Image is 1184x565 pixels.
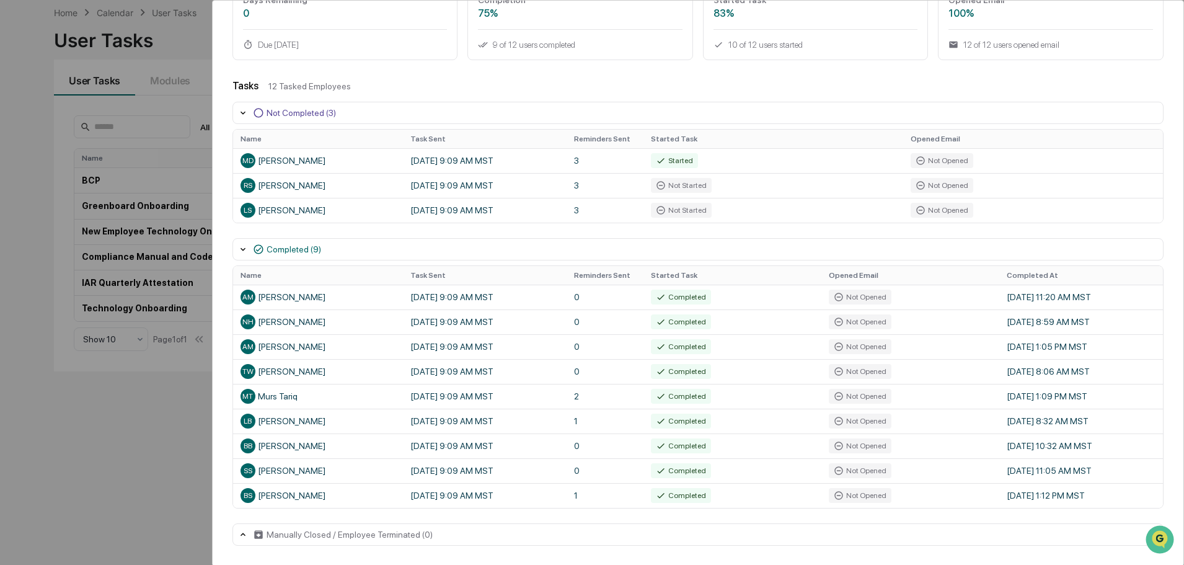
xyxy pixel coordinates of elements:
div: Completed (9) [267,244,321,254]
div: Murs Tariq [241,389,395,404]
div: Completed [651,389,711,404]
span: Preclearance [25,254,80,266]
div: 0 [243,7,448,19]
th: Task Sent [403,130,567,148]
div: Completed [651,314,711,329]
span: [DATE] [110,169,135,179]
td: 0 [567,434,643,458]
div: Not Opened [911,178,973,193]
td: [DATE] 11:20 AM MST [999,285,1163,309]
td: 0 [567,458,643,483]
div: 100% [948,7,1153,19]
div: [PERSON_NAME] [241,153,395,168]
td: [DATE] 9:09 AM MST [403,173,567,198]
span: SS [244,466,252,475]
div: Completed [651,364,711,379]
img: 1746055101610-c473b297-6a78-478c-a979-82029cc54cd1 [12,95,35,117]
td: [DATE] 1:12 PM MST [999,483,1163,508]
span: AM [242,293,254,301]
span: [PERSON_NAME] [38,202,100,212]
div: Not Opened [911,153,973,168]
div: 10 of 12 users started [713,40,918,50]
td: 3 [567,198,643,223]
td: [DATE] 8:59 AM MST [999,309,1163,334]
td: [DATE] 9:09 AM MST [403,309,567,334]
td: 1 [567,409,643,434]
span: BS [244,491,252,500]
div: Not Opened [829,414,891,429]
div: Not Opened [829,339,891,354]
td: 0 [567,285,643,309]
div: [PERSON_NAME] [241,414,395,429]
div: 🗄️ [90,255,100,265]
td: [DATE] 9:09 AM MST [403,384,567,409]
td: [DATE] 10:32 AM MST [999,434,1163,458]
div: Not Opened [829,463,891,478]
div: Started [651,153,698,168]
span: MT [242,392,253,401]
a: 🔎Data Lookup [7,272,83,295]
div: Past conversations [12,138,83,148]
div: Completed [651,290,711,305]
div: Not Opened [829,488,891,503]
div: Not Opened [829,389,891,404]
th: Reminders Sent [567,266,643,285]
th: Task Sent [403,266,567,285]
p: How can we help? [12,26,226,46]
div: Not Opened [829,314,891,329]
th: Reminders Sent [567,130,643,148]
div: Start new chat [56,95,203,107]
span: Data Lookup [25,277,78,290]
div: Completed [651,463,711,478]
div: [PERSON_NAME] [241,290,395,305]
td: 0 [567,309,643,334]
div: 83% [713,7,918,19]
div: Not Opened [911,203,973,218]
img: Tammy Steffen [12,157,32,177]
a: 🗄️Attestations [85,249,159,271]
span: [DATE] [110,202,135,212]
img: 8933085812038_c878075ebb4cc5468115_72.jpg [26,95,48,117]
td: [DATE] 9:09 AM MST [403,434,567,458]
span: • [103,169,107,179]
div: Completed [651,488,711,503]
div: [PERSON_NAME] [241,438,395,453]
td: 3 [567,173,643,198]
div: [PERSON_NAME] [241,178,395,193]
div: Completed [651,414,711,429]
div: Not Opened [829,290,891,305]
a: Powered byPylon [87,307,150,317]
span: Attestations [102,254,154,266]
td: [DATE] 8:32 AM MST [999,409,1163,434]
div: Completed [651,438,711,453]
div: 12 of 12 users opened email [948,40,1153,50]
span: NH [242,318,254,326]
div: Tasks [232,80,258,92]
th: Started Task [643,130,903,148]
div: Not Opened [829,364,891,379]
td: 2 [567,384,643,409]
div: [PERSON_NAME] [241,339,395,354]
span: [PERSON_NAME] [38,169,100,179]
a: 🖐️Preclearance [7,249,85,271]
div: We're available if you need us! [56,107,170,117]
span: • [103,202,107,212]
div: [PERSON_NAME] [241,463,395,478]
div: 🔎 [12,278,22,288]
div: [PERSON_NAME] [241,314,395,329]
td: [DATE] 1:05 PM MST [999,334,1163,359]
td: 1 [567,483,643,508]
span: BB [244,442,252,450]
div: Not Started [651,203,712,218]
td: [DATE] 9:09 AM MST [403,198,567,223]
td: 0 [567,359,643,384]
td: 0 [567,334,643,359]
span: RS [244,181,252,190]
div: Completed [651,339,711,354]
span: LS [244,206,252,215]
td: [DATE] 9:09 AM MST [403,483,567,508]
td: [DATE] 9:09 AM MST [403,458,567,483]
span: MD [242,156,254,165]
span: AM [242,342,254,351]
